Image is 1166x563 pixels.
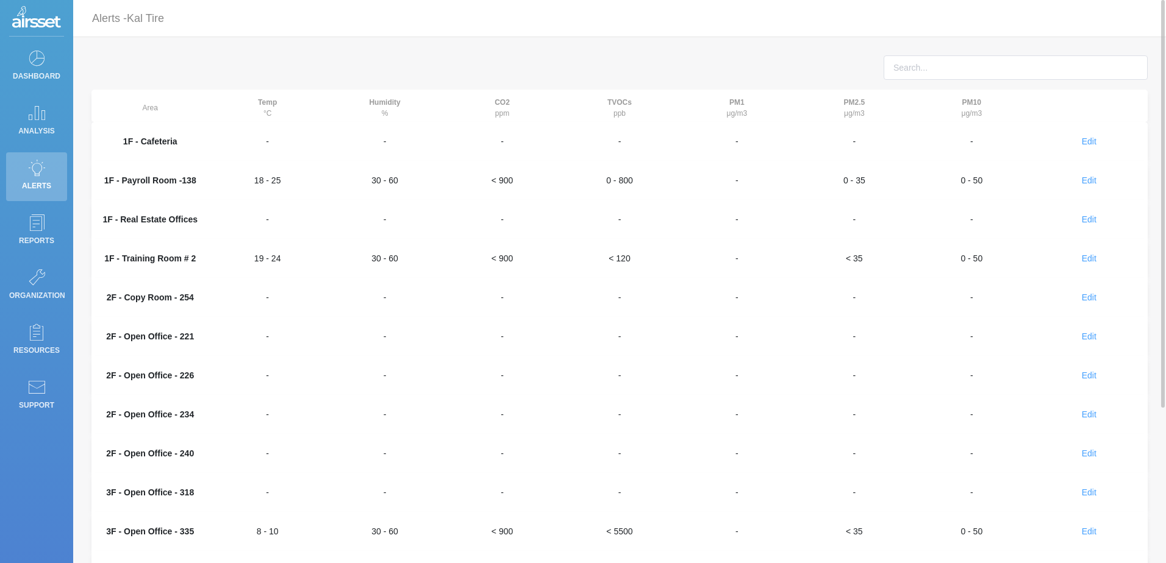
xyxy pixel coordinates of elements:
[209,512,326,551] td: 8 - 10
[913,317,1030,356] td: -
[678,356,795,395] td: -
[561,200,678,239] td: -
[9,396,64,414] p: Support
[258,98,277,107] strong: Temp
[913,395,1030,434] td: -
[9,67,64,85] p: Dashboard
[326,122,443,161] td: -
[209,395,326,434] td: -
[561,122,678,161] td: -
[9,177,64,195] p: Alerts
[844,98,865,107] strong: PM2.5
[561,356,678,395] td: -
[91,512,209,551] th: 3F - Open Office - 335
[1081,285,1097,310] button: Edit
[796,90,913,122] th: μg/m3
[1081,480,1097,505] button: Edit
[1082,448,1096,458] span: Edit
[1082,526,1096,536] span: Edit
[1081,168,1097,193] button: Edit
[209,434,326,473] td: -
[6,207,67,256] a: Reports
[913,356,1030,395] td: -
[796,122,913,161] td: -
[607,98,632,107] strong: TVOCs
[678,512,795,551] td: -
[1082,253,1096,263] span: Edit
[91,278,209,317] th: 2F - Copy Room - 254
[91,317,209,356] th: 2F - Open Office - 221
[91,122,209,161] th: 1F - Cafeteria
[1081,441,1097,466] button: Edit
[1081,402,1097,427] button: Edit
[6,43,67,91] a: Dashboard
[962,98,981,107] strong: PM10
[561,512,678,551] td: < 5500
[796,473,913,512] td: -
[678,473,795,512] td: -
[209,122,326,161] td: -
[326,90,443,122] th: %
[729,98,745,107] strong: PM1
[91,90,209,122] th: Area
[443,200,560,239] td: -
[326,434,443,473] td: -
[561,317,678,356] td: -
[443,512,560,551] td: < 900
[796,356,913,395] td: -
[678,395,795,434] td: -
[1082,136,1096,146] span: Edit
[913,90,1030,122] th: μg/m3
[127,12,164,24] span: Kal Tire
[1081,129,1097,154] button: Edit
[443,278,560,317] td: -
[678,434,795,473] td: -
[1082,409,1096,419] span: Edit
[92,7,164,30] p: Alerts -
[443,395,560,434] td: -
[443,434,560,473] td: -
[369,98,400,107] strong: Humidity
[1082,214,1096,224] span: Edit
[796,512,913,551] td: < 35
[1081,363,1097,388] button: Edit
[561,239,678,278] td: < 120
[913,161,1030,200] td: 0 - 50
[6,97,67,146] a: Analysis
[91,356,209,395] th: 2F - Open Office - 226
[443,122,560,161] td: -
[326,239,443,278] td: 30 - 60
[913,512,1030,551] td: 0 - 50
[913,122,1030,161] td: -
[561,395,678,434] td: -
[91,200,209,239] th: 1F - Real Estate Offices
[913,434,1030,473] td: -
[678,278,795,317] td: -
[209,473,326,512] td: -
[796,278,913,317] td: -
[6,317,67,366] a: Resources
[326,161,443,200] td: 30 - 60
[678,200,795,239] td: -
[91,434,209,473] th: 2F - Open Office - 240
[12,6,61,30] img: Logo
[495,98,510,107] strong: CO2
[913,473,1030,512] td: -
[796,200,913,239] td: -
[209,200,326,239] td: -
[91,161,209,200] th: 1F - Payroll Room -138
[1081,519,1097,544] button: Edit
[326,278,443,317] td: -
[561,473,678,512] td: -
[561,278,678,317] td: -
[1081,246,1097,271] button: Edit
[326,356,443,395] td: -
[1082,487,1096,497] span: Edit
[326,395,443,434] td: -
[91,473,209,512] th: 3F - Open Office - 318
[209,278,326,317] td: -
[443,161,560,200] td: < 900
[884,55,1148,80] input: Search...
[796,395,913,434] td: -
[913,278,1030,317] td: -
